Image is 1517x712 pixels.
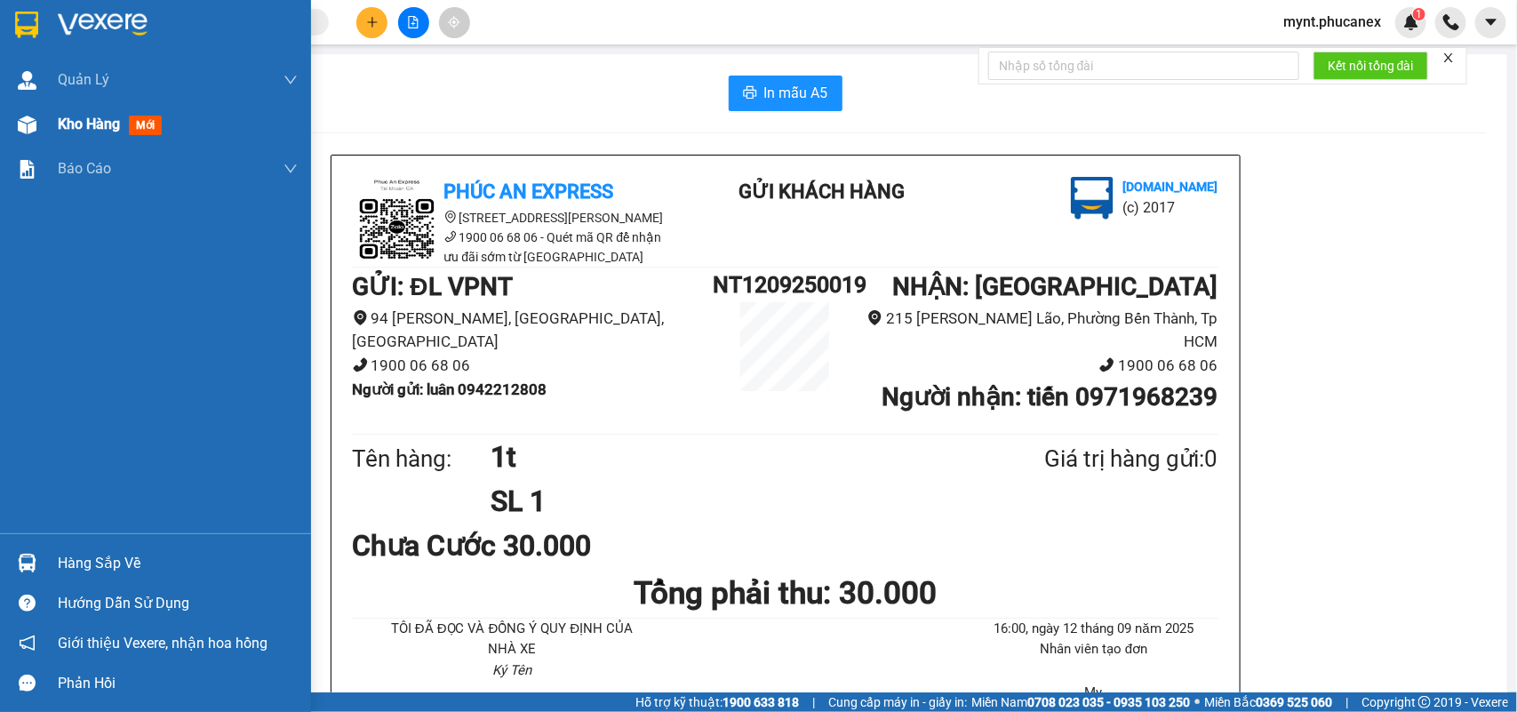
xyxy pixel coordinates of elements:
button: printerIn mẫu A5 [729,76,842,111]
img: logo.jpg [22,22,111,111]
span: message [19,675,36,692]
input: Nhập số tổng đài [988,52,1299,80]
div: Hàng sắp về [58,550,298,577]
span: printer [743,85,757,102]
h1: NT1209250019 [713,268,857,302]
span: In mẫu A5 [764,82,828,104]
span: Giới thiệu Vexere, nhận hoa hồng [58,632,267,654]
span: notification [19,635,36,652]
span: environment [444,211,457,223]
span: Hỗ trợ kỹ thuật: [635,692,799,712]
b: Người nhận : tiến 0971968239 [882,382,1218,412]
li: 1900 06 68 06 [353,354,714,378]
span: | [1345,692,1348,712]
span: Quản Lý [58,68,109,91]
img: warehouse-icon [18,116,36,134]
img: phone-icon [1443,14,1459,30]
img: solution-icon [18,160,36,179]
span: down [283,73,298,87]
li: My [970,683,1218,704]
b: [DOMAIN_NAME] [1122,180,1218,194]
i: Ký Tên [492,662,531,678]
div: Chưa Cước 30.000 [353,524,638,568]
h1: 1t [491,435,958,479]
button: aim [439,7,470,38]
b: [DOMAIN_NAME] [149,68,244,82]
span: | [812,692,815,712]
button: caret-down [1475,7,1506,38]
b: NHẬN : [GEOGRAPHIC_DATA] [892,272,1218,301]
span: environment [353,310,368,325]
span: Miền Bắc [1204,692,1332,712]
h1: SL 1 [491,479,958,524]
span: 1 [1416,8,1422,20]
span: mới [129,116,162,135]
img: warehouse-icon [18,554,36,572]
strong: 0369 525 060 [1256,695,1332,709]
div: Giá trị hàng gửi: 0 [958,441,1218,477]
b: Người gửi : luân 0942212808 [353,380,547,398]
img: logo.jpg [1071,177,1114,220]
span: copyright [1418,696,1431,708]
span: Kho hàng [58,116,120,132]
span: question-circle [19,595,36,612]
li: 215 [PERSON_NAME] Lão, Phường Bến Thành, Tp HCM [858,307,1218,354]
span: file-add [407,16,419,28]
span: caret-down [1483,14,1499,30]
button: file-add [398,7,429,38]
b: Gửi khách hàng [109,26,176,109]
b: Phúc An Express [444,180,614,203]
span: phone [353,357,368,372]
li: (c) 2017 [1122,196,1218,219]
img: logo-vxr [15,12,38,38]
span: plus [366,16,379,28]
li: 94 [PERSON_NAME], [GEOGRAPHIC_DATA], [GEOGRAPHIC_DATA] [353,307,714,354]
sup: 1 [1413,8,1425,20]
li: Nhân viên tạo đơn [970,639,1218,660]
div: Hướng dẫn sử dụng [58,590,298,617]
b: Gửi khách hàng [739,180,905,203]
li: [STREET_ADDRESS][PERSON_NAME] [353,208,673,228]
img: warehouse-icon [18,71,36,90]
strong: 1900 633 818 [723,695,799,709]
h1: Tổng phải thu: 30.000 [353,569,1218,618]
span: Kết nối tổng đài [1328,56,1414,76]
span: aim [448,16,460,28]
button: Kết nối tổng đài [1313,52,1428,80]
span: mynt.phucanex [1269,11,1395,33]
button: plus [356,7,387,38]
span: Miền Nam [971,692,1190,712]
span: Cung cấp máy in - giấy in: [828,692,967,712]
b: Phúc An Express [22,115,92,229]
span: Báo cáo [58,157,111,180]
span: down [283,162,298,176]
li: 1900 06 68 06 - Quét mã QR để nhận ưu đãi sớm từ [GEOGRAPHIC_DATA] [353,228,673,267]
li: TÔI ĐÃ ĐỌC VÀ ĐỒNG Ý QUY ĐỊNH CỦA NHÀ XE [388,619,636,660]
div: Tên hàng: [353,441,491,477]
span: close [1442,52,1455,64]
b: GỬI : ĐL VPNT [353,272,513,301]
img: icon-new-feature [1403,14,1419,30]
div: Phản hồi [58,670,298,697]
span: phone [444,230,457,243]
img: logo.jpg [193,22,236,65]
strong: 0708 023 035 - 0935 103 250 [1027,695,1190,709]
span: ⚪️ [1194,699,1200,706]
li: 16:00, ngày 12 tháng 09 năm 2025 [970,619,1218,640]
span: phone [1099,357,1114,372]
li: 1900 06 68 06 [858,354,1218,378]
li: (c) 2017 [149,84,244,107]
img: logo.jpg [353,177,442,266]
span: environment [867,310,882,325]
